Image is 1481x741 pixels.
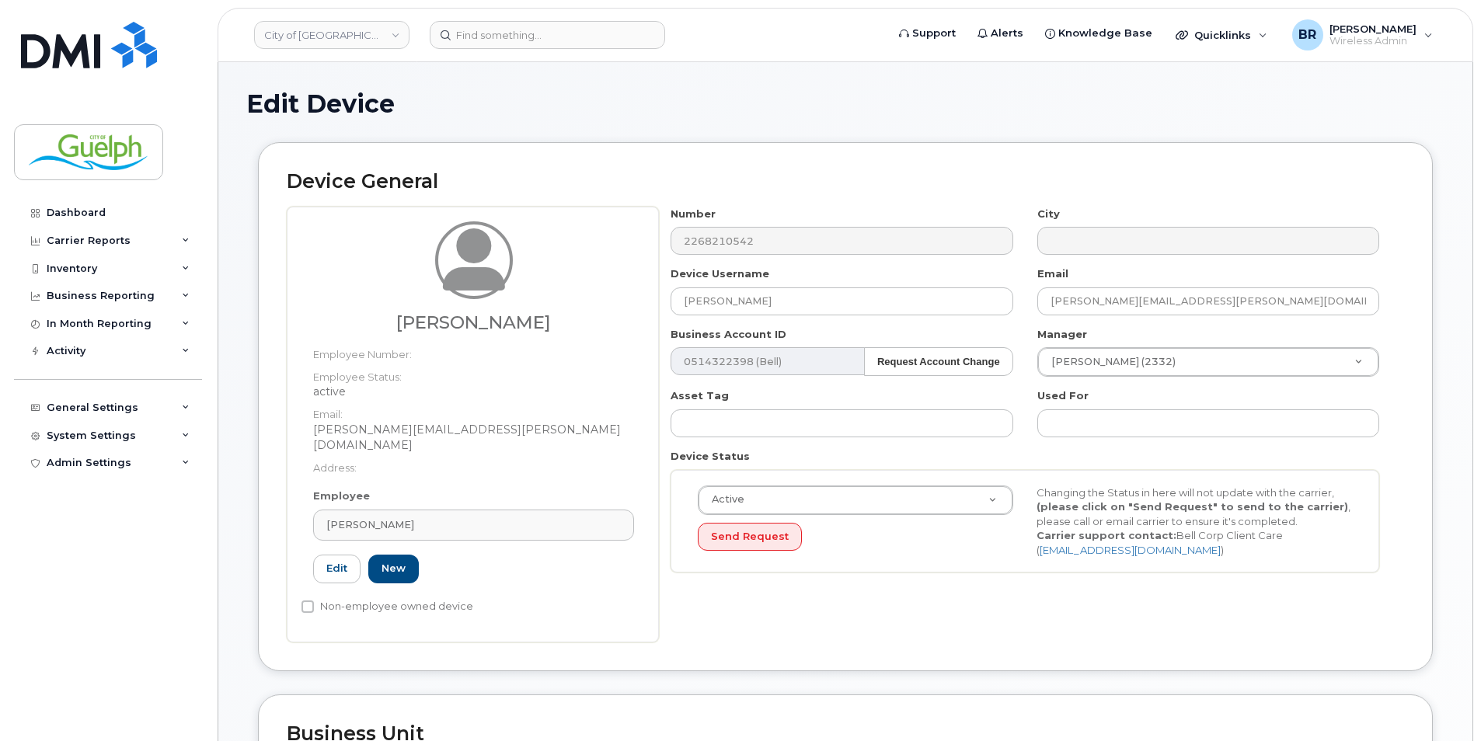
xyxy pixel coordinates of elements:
label: Asset Tag [671,388,729,403]
a: [PERSON_NAME] (2332) [1038,348,1378,376]
dt: Employee Number: [313,339,634,362]
dd: active [313,384,634,399]
h1: Edit Device [246,90,1444,117]
h3: [PERSON_NAME] [313,313,634,332]
dt: Email: [313,399,634,422]
label: Device Username [671,266,769,281]
label: Business Account ID [671,327,786,342]
dt: Address: [313,453,634,475]
label: Email [1037,266,1068,281]
a: [PERSON_NAME] [313,510,634,541]
strong: Carrier support contact: [1037,529,1176,541]
input: Non-employee owned device [301,600,314,613]
label: Number [671,207,716,221]
label: Manager [1037,327,1087,342]
dd: [PERSON_NAME][EMAIL_ADDRESS][PERSON_NAME][DOMAIN_NAME] [313,422,634,453]
span: [PERSON_NAME] (2332) [1042,355,1176,369]
label: Used For [1037,388,1089,403]
a: Edit [313,555,361,583]
button: Send Request [698,523,802,551]
a: New [368,555,419,583]
a: Active [699,486,1012,514]
label: Employee [313,489,370,503]
strong: Request Account Change [877,356,1000,367]
span: Active [702,492,744,506]
label: Device Status [671,449,750,464]
label: Non-employee owned device [301,597,473,616]
h2: Device General [287,171,1404,193]
dt: Employee Status: [313,362,634,384]
button: Request Account Change [864,347,1013,376]
span: [PERSON_NAME] [326,517,414,532]
label: City [1037,207,1060,221]
strong: (please click on "Send Request" to send to the carrier) [1037,500,1348,513]
div: Changing the Status in here will not update with the carrier, , please call or email carrier to e... [1025,485,1364,558]
a: [EMAIL_ADDRESS][DOMAIN_NAME] [1040,544,1221,556]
